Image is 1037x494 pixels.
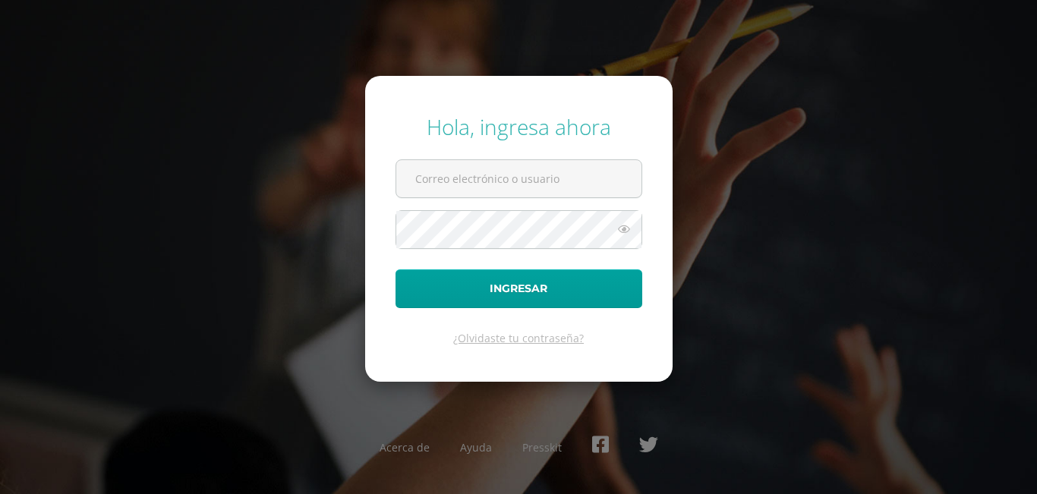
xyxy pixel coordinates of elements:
[460,440,492,455] a: Ayuda
[522,440,562,455] a: Presskit
[453,331,584,345] a: ¿Olvidaste tu contraseña?
[396,112,642,141] div: Hola, ingresa ahora
[396,160,641,197] input: Correo electrónico o usuario
[380,440,430,455] a: Acerca de
[396,269,642,308] button: Ingresar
